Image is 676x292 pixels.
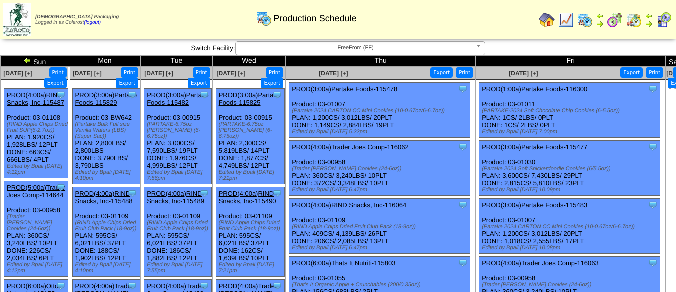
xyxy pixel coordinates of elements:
[458,142,468,152] img: Tooltip
[144,70,173,77] a: [DATE] [+]
[23,56,31,64] img: arrowleft.gif
[219,190,276,205] a: PROD(4:00a)RIND Snacks, Inc-115490
[648,200,658,210] img: Tooltip
[199,188,209,198] img: Tooltip
[596,20,604,28] img: arrowright.gif
[458,200,468,210] img: Tooltip
[656,12,672,28] img: calendarcustomer.gif
[292,201,406,209] a: PROD(4:00a)RIND Snacks, Inc-116064
[216,70,245,77] a: [DATE] [+]
[274,13,357,24] span: Production Schedule
[289,83,470,138] div: Product: 03-01007 PLAN: 1,200CS / 3,012LBS / 20PLT DONE: 1,149CS / 2,884LBS / 19PLT
[212,56,285,67] td: Wed
[75,121,140,139] div: (Partake Bulk Full size Vanilla Wafers (LBS) (Super Sac))
[458,258,468,268] img: Tooltip
[509,70,538,77] a: [DATE] [+]
[272,90,282,100] img: Tooltip
[7,121,68,133] div: (RIND Apple Chips Dried Fruit SUP(6-2.7oz))
[144,89,212,184] div: Product: 03-00915 PLAN: 3,000CS / 7,590LBS / 19PLT DONE: 1,976CS / 4,999LBS / 12PLT
[199,90,209,100] img: Tooltip
[607,12,623,28] img: calendarblend.gif
[84,20,101,25] a: (logout)
[147,262,211,274] div: Edited by Bpali [DATE] 7:55pm
[75,91,137,106] a: PROD(3:00a)Partake Foods-115829
[292,245,470,251] div: Edited by Bpali [DATE] 6:47pm
[292,129,470,135] div: Edited by Bpali [DATE] 5:22pm
[147,190,204,205] a: PROD(4:00a)RIND Snacks, Inc-115489
[479,141,660,196] div: Product: 03-01030 PLAN: 3,600CS / 7,430LBS / 29PLT DONE: 2,815CS / 5,810LBS / 23PLT
[482,143,587,151] a: PROD(3:00a)Partake Foods-115477
[75,220,140,232] div: (RIND Apple Chips Dried Fruit Club Pack (18-9oz))
[7,214,68,232] div: (Trader [PERSON_NAME] Cookies (24-6oz))
[479,199,660,254] div: Product: 03-01007 PLAN: 1,200CS / 3,012LBS / 20PLT DONE: 1,018CS / 2,555LBS / 17PLT
[266,67,283,78] button: Print
[44,78,67,88] button: Export
[482,245,660,251] div: Edited by Bpali [DATE] 10:08pm
[626,12,642,28] img: calendarinout.gif
[75,190,133,205] a: PROD(4:00a)RIND Snacks, Inc-115488
[116,78,138,88] button: Export
[147,220,211,232] div: (RIND Apple Chips Dried Fruit Club Pack (18-9oz))
[272,188,282,198] img: Tooltip
[577,12,593,28] img: calendarprod.gif
[7,262,68,274] div: Edited by Bpali [DATE] 4:12pm
[319,70,348,77] a: [DATE] [+]
[35,14,119,25] span: Logged in as Colerost
[199,281,209,291] img: Tooltip
[75,169,140,181] div: Edited by Bpali [DATE] 4:10pm
[147,91,209,106] a: PROD(3:00a)Partake Foods-115482
[240,42,472,54] span: FreeFrom (FF)
[292,187,470,193] div: Edited by Bpali [DATE] 6:47pm
[7,184,65,199] a: PROD(5:00a)Trader Joes Comp-114644
[219,121,285,139] div: (PARTAKE-6.75oz [PERSON_NAME] (6-6.75oz))
[1,56,69,67] td: Sun
[219,91,281,106] a: PROD(3:00a)Partake Foods-115825
[121,67,138,78] button: Print
[7,163,68,175] div: Edited by Bpali [DATE] 4:12pm
[482,108,660,114] div: (PARTAKE-2024 Soft Chocolate Chip Cookies (6-5.5oz))
[482,166,660,172] div: (Partake 2024 Soft Snickerdoodle Cookies (6/5.5oz))
[272,281,282,291] img: Tooltip
[292,259,395,267] a: PROD(6:00a)Thats It Nutriti-115803
[56,281,66,291] img: Tooltip
[482,187,660,193] div: Edited by Bpali [DATE] 10:09pm
[645,20,653,28] img: arrowright.gif
[558,12,574,28] img: line_graph.gif
[482,129,660,135] div: Edited by Bpali [DATE] 7:00pm
[56,182,66,192] img: Tooltip
[3,70,32,77] a: [DATE] [+]
[219,220,285,232] div: (RIND Apple Chips Dried Fruit Club Pack (18-9oz))
[479,83,660,138] div: Product: 03-01011 PLAN: 1CS / 2LBS / 0PLT DONE: 1CS / 2LBS / 0PLT
[292,282,470,288] div: (That's It Organic Apple + Crunchables (200/0.35oz))
[458,84,468,94] img: Tooltip
[72,187,140,277] div: Product: 03-01109 PLAN: 595CS / 6,021LBS / 37PLT DONE: 188CS / 1,902LBS / 12PLT
[72,89,140,184] div: Product: 03-BW642 PLAN: 2,800LBS / 2,800LBS DONE: 3,790LBS / 3,790LBS
[147,121,211,139] div: (PARTAKE-6.75oz [PERSON_NAME] (6-6.75oz))
[482,282,660,288] div: (Trader [PERSON_NAME] Cookies (24-6oz))
[144,187,212,277] div: Product: 03-01109 PLAN: 595CS / 6,021LBS / 37PLT DONE: 186CS / 1,882LBS / 12PLT
[7,91,64,106] a: PROD(4:00a)RIND Snacks, Inc-115487
[292,166,470,172] div: (Trader [PERSON_NAME] Cookies (24-6oz))
[292,224,470,230] div: (RIND Apple Chips Dried Fruit Club Pack (18-9oz))
[456,67,473,78] button: Print
[292,108,470,114] div: (Partake 2024 CARTON CC Mini Cookies (10-0.67oz/6-6.7oz))
[219,262,285,274] div: Edited by Bpali [DATE] 7:21pm
[147,169,211,181] div: Edited by Bpali [DATE] 7:56pm
[482,259,599,267] a: PROD(4:00a)Trader Joes Comp-116063
[3,3,31,36] img: zoroco-logo-small.webp
[4,181,68,277] div: Product: 03-00958 PLAN: 360CS / 3,240LBS / 10PLT DONE: 226CS / 2,034LBS / 6PLT
[482,201,587,209] a: PROD(3:00a)Partake Foods-115483
[286,56,476,67] td: Thu
[648,142,658,152] img: Tooltip
[620,67,643,78] button: Export
[188,78,210,88] button: Export
[646,67,663,78] button: Print
[292,85,397,93] a: PROD(3:00a)Partake Foods-115478
[73,70,102,77] a: [DATE] [+]
[256,10,272,26] img: calendarprod.gif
